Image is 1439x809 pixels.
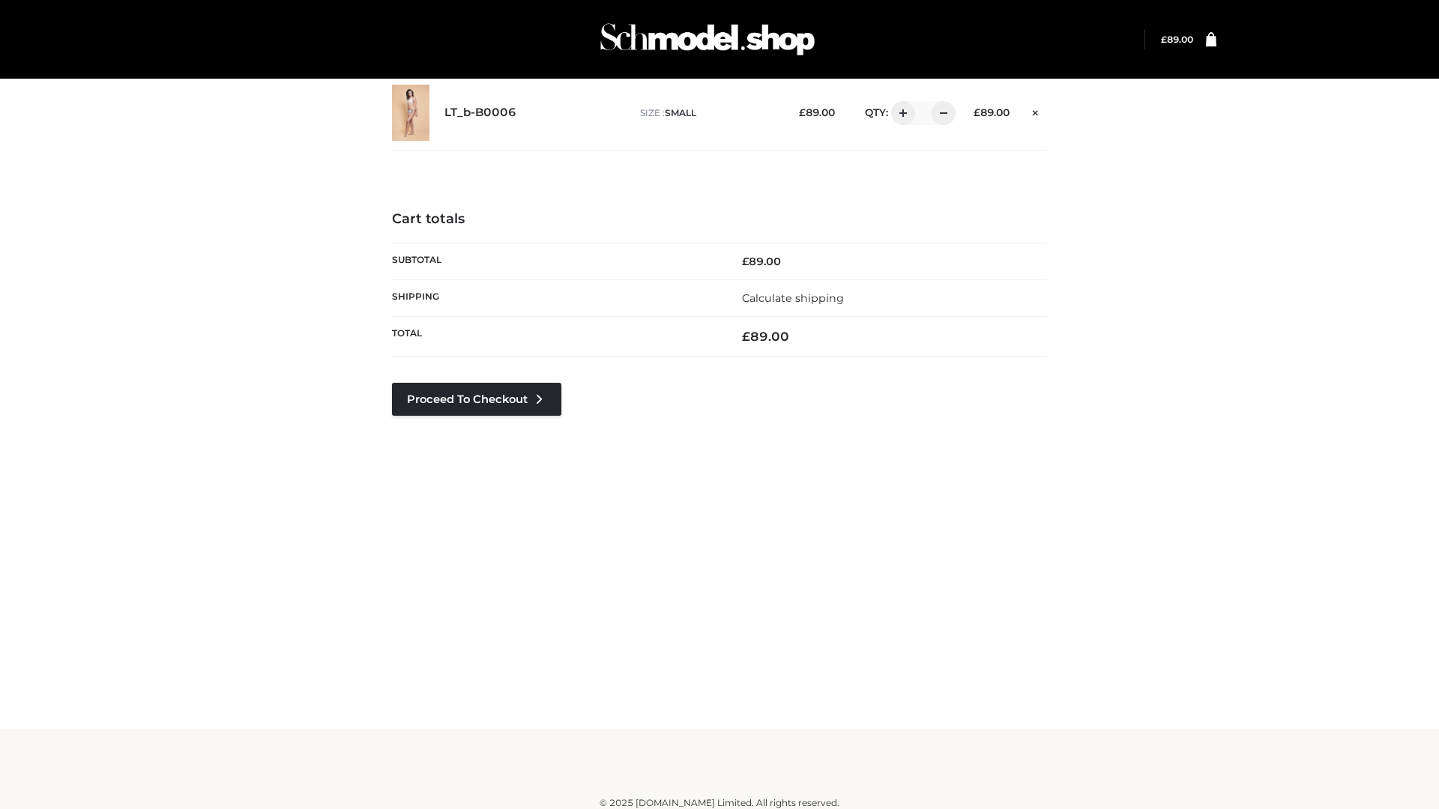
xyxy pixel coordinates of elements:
a: Remove this item [1025,101,1047,121]
span: £ [799,106,806,118]
p: size : [640,106,776,120]
th: Total [392,317,719,357]
img: Schmodel Admin 964 [595,10,820,69]
bdi: 89.00 [742,255,781,268]
bdi: 89.00 [799,106,835,118]
a: LT_b-B0006 [444,106,516,120]
span: SMALL [665,107,696,118]
a: Proceed to Checkout [392,383,561,416]
bdi: 89.00 [1161,34,1193,45]
bdi: 89.00 [742,329,789,344]
span: £ [1161,34,1167,45]
a: £89.00 [1161,34,1193,45]
a: Calculate shipping [742,291,844,305]
div: QTY: [850,101,950,125]
th: Shipping [392,279,719,316]
span: £ [742,329,750,344]
th: Subtotal [392,243,719,279]
span: £ [974,106,980,118]
bdi: 89.00 [974,106,1010,118]
h4: Cart totals [392,211,1047,228]
span: £ [742,255,749,268]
